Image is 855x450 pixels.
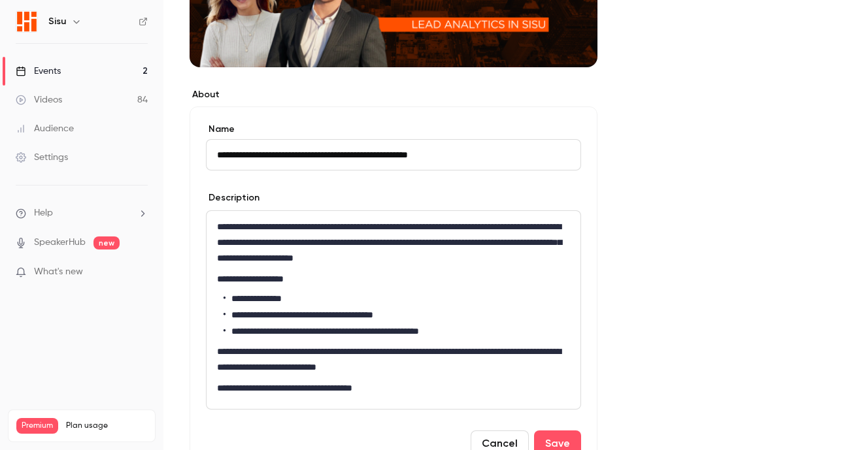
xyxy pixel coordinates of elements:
[16,151,68,164] div: Settings
[117,434,147,445] p: / 500
[48,15,66,28] h6: Sisu
[34,206,53,220] span: Help
[16,418,58,434] span: Premium
[16,11,37,32] img: Sisu
[93,236,120,249] span: new
[16,206,148,220] li: help-dropdown-opener
[561,31,587,57] button: cover-image
[16,434,41,445] p: Videos
[190,88,597,101] label: About
[16,93,62,106] div: Videos
[207,211,580,409] div: editor
[117,436,126,443] span: 84
[34,236,86,249] a: SpeakerHub
[66,421,147,431] span: Plan usage
[206,123,581,136] label: Name
[16,122,74,135] div: Audience
[16,65,61,78] div: Events
[206,210,581,410] section: description
[34,265,83,279] span: What's new
[206,191,260,204] label: Description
